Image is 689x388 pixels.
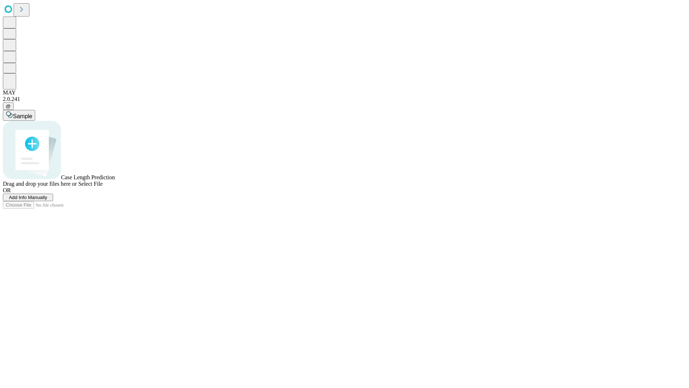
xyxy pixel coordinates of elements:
span: Sample [13,113,32,119]
span: Case Length Prediction [61,174,115,180]
button: @ [3,102,14,110]
div: 2.0.241 [3,96,686,102]
span: @ [6,103,11,109]
span: Drag and drop your files here or [3,181,77,187]
button: Sample [3,110,35,121]
span: Add Info Manually [9,195,47,200]
div: MAY [3,89,686,96]
span: OR [3,187,11,193]
span: Select File [78,181,103,187]
button: Add Info Manually [3,194,53,201]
